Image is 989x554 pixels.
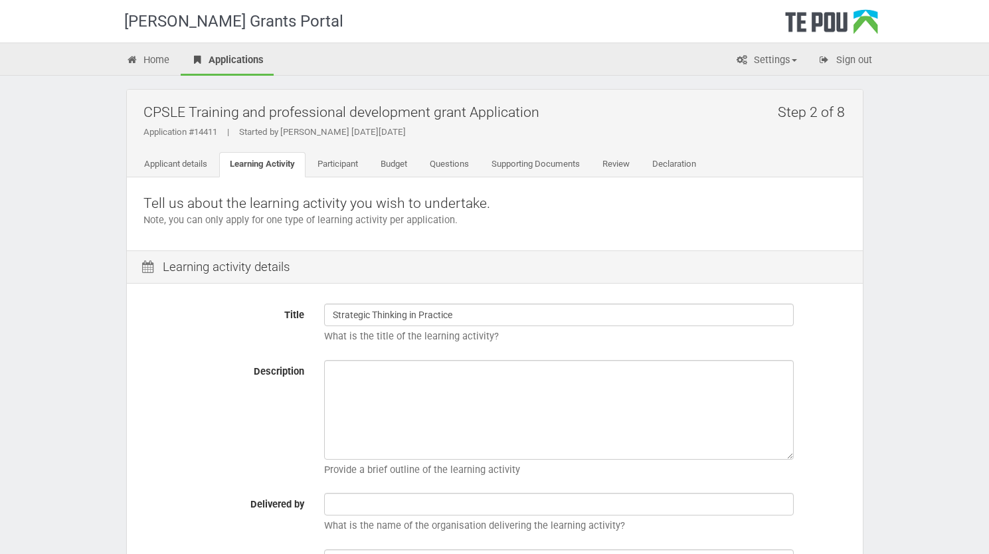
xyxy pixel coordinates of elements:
[726,46,807,76] a: Settings
[127,250,863,284] div: Learning activity details
[307,152,369,177] a: Participant
[284,309,304,321] span: Title
[324,329,846,343] p: What is the title of the learning activity?
[481,152,590,177] a: Supporting Documents
[143,213,846,227] p: Note, you can only apply for one type of learning activity per application.
[143,194,846,213] p: Tell us about the learning activity you wish to undertake.
[143,126,853,138] div: Application #14411 Started by [PERSON_NAME] [DATE][DATE]
[116,46,180,76] a: Home
[143,96,853,128] h2: CPSLE Training and professional development grant Application
[181,46,274,76] a: Applications
[419,152,480,177] a: Questions
[217,127,239,137] span: |
[808,46,882,76] a: Sign out
[219,152,306,177] a: Learning Activity
[324,463,846,477] p: Provide a brief outline of the learning activity
[250,498,304,510] span: Delivered by
[370,152,418,177] a: Budget
[134,152,218,177] a: Applicant details
[254,365,304,377] span: Description
[785,9,878,43] div: Te Pou Logo
[778,96,853,128] h2: Step 2 of 8
[324,519,846,533] p: What is the name of the organisation delivering the learning activity?
[642,152,707,177] a: Declaration
[592,152,640,177] a: Review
